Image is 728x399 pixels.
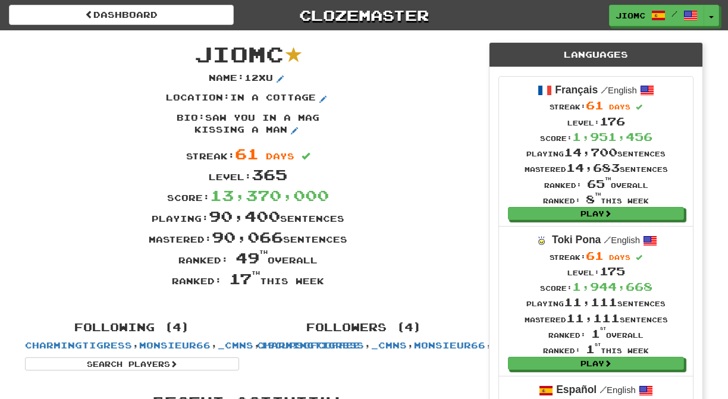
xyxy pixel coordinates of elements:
[508,207,684,220] a: Play
[218,340,253,350] a: _cmns
[525,248,668,263] div: Streak:
[591,327,606,340] span: 1
[166,92,330,106] p: Location : in a cottage
[16,268,480,289] div: Ranked: this week
[604,235,640,245] small: English
[266,151,294,161] span: days
[525,263,668,279] div: Level:
[609,103,630,111] span: days
[250,295,290,307] iframe: fb:share_button Facebook Social Plugin
[600,385,636,395] small: English
[209,72,287,86] p: Name : 12xu
[600,384,607,395] span: /
[572,130,652,143] span: 1,951,456
[525,176,668,191] div: Ranked: overall
[586,343,601,356] span: 1
[16,185,480,206] div: Score:
[586,249,604,262] span: 61
[16,143,480,164] div: Streak:
[371,340,407,350] a: _cmns
[525,310,668,326] div: Mastered sentences
[212,228,283,246] span: 90,066
[9,5,234,25] a: Dashboard
[25,322,239,334] h4: Following (4)
[508,357,684,370] a: Play
[636,104,642,111] span: Streak includes today.
[604,234,611,245] span: /
[586,99,604,112] span: 61
[525,114,668,129] div: Level:
[252,270,260,276] sup: th
[16,206,480,227] div: Playing: sentences
[210,186,329,204] span: 13,370,000
[489,43,702,67] div: Languages
[525,129,668,144] div: Score:
[609,5,704,26] a: JioMc /
[616,10,645,21] span: JioMc
[671,10,677,18] span: /
[525,341,668,357] div: Ranked: this week
[25,340,132,350] a: CharmingTigress
[600,115,625,128] span: 176
[16,316,248,370] div: , , ,
[25,357,239,370] a: Search Players
[595,343,601,347] sup: st
[555,84,598,96] strong: Français
[16,247,480,268] div: Ranked: overall
[139,340,211,350] a: monsieur66
[259,249,268,255] sup: th
[525,160,668,175] div: Mastered sentences
[605,177,611,181] sup: th
[206,295,246,307] iframe: X Post Button
[252,5,476,26] a: Clozemaster
[209,207,280,225] span: 90,400
[16,227,480,247] div: Mastered: sentences
[601,86,637,95] small: English
[525,98,668,113] div: Streak:
[586,193,601,206] span: 8
[525,279,668,294] div: Score:
[636,255,642,261] span: Streak includes today.
[601,84,608,95] span: /
[414,340,485,350] a: monsieur66
[552,234,601,246] strong: Toki Pona
[236,249,268,266] span: 49
[525,326,668,341] div: Ranked: overall
[235,144,259,162] span: 61
[566,161,620,174] span: 14,683
[194,41,284,67] span: JioMc
[229,269,260,287] span: 17
[525,191,668,207] div: Ranked: this week
[564,146,617,159] span: 14,700
[600,265,625,278] span: 175
[572,280,652,293] span: 1,944,668
[257,322,471,334] h4: Followers (4)
[564,296,617,309] span: 11,111
[587,177,611,190] span: 65
[609,253,630,261] span: days
[159,112,337,138] p: Bio : saw you in a mag kissing a man
[595,192,601,196] sup: th
[16,164,480,185] div: Level:
[525,294,668,310] div: Playing sentences
[257,340,364,350] a: CharmingTigress
[566,312,620,325] span: 11,111
[248,316,480,351] div: , , ,
[525,144,668,160] div: Playing sentences
[600,326,606,331] sup: st
[556,384,597,395] strong: Español
[252,165,287,183] span: 365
